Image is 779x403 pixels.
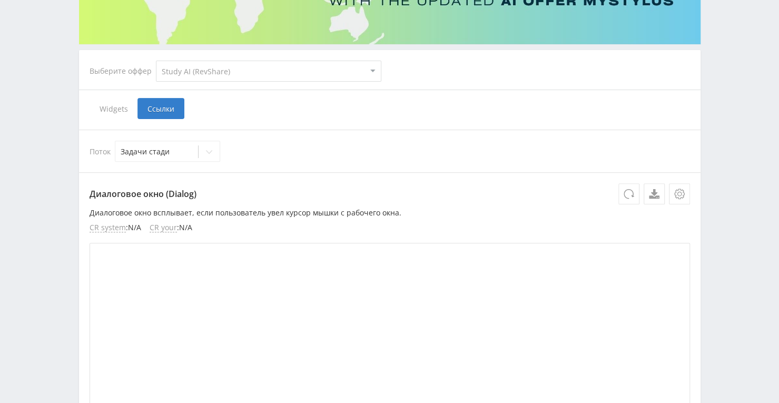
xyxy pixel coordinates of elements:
li: : N/A [150,223,192,232]
span: CR system [90,223,126,232]
button: Настройки [669,183,690,204]
span: Ссылки [137,98,184,119]
div: Поток [90,141,690,162]
button: Обновить [618,183,639,204]
span: CR your [150,223,177,232]
span: Widgets [90,98,137,119]
div: Выберите оффер [90,67,156,75]
p: Диалоговое окно (Dialog) [90,183,690,204]
p: Диалоговое окно всплывает, если пользователь увел курсор мышки с рабочего окна. [90,209,690,217]
li: : N/A [90,223,141,232]
a: Скачать [644,183,665,204]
